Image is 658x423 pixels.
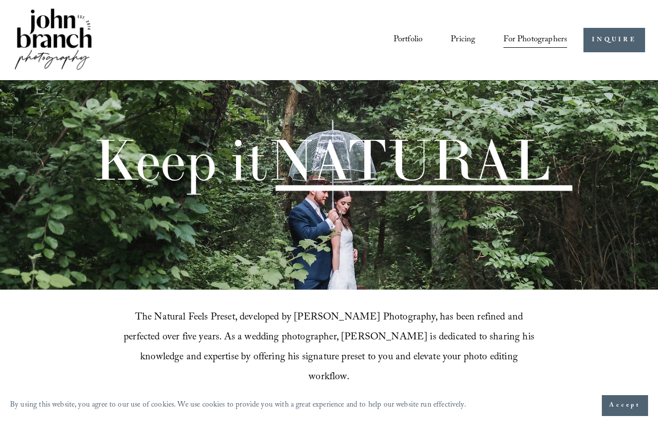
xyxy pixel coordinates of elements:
p: By using this website, you agree to our use of cookies. We use cookies to provide you with a grea... [10,398,466,413]
h1: Keep it [93,132,550,188]
span: The Natural Feels Preset, developed by [PERSON_NAME] Photography, has been refined and perfected ... [124,310,537,386]
button: Accept [602,395,648,416]
span: Accept [609,401,641,411]
a: Pricing [451,31,475,49]
img: John Branch IV Photography [13,6,93,74]
a: folder dropdown [503,31,567,49]
span: NATURAL [268,124,550,195]
span: For Photographers [503,32,567,49]
a: Portfolio [394,31,423,49]
a: INQUIRE [583,28,645,52]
